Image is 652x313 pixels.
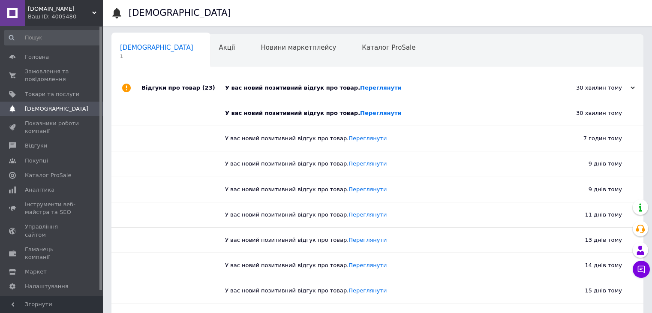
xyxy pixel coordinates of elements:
div: У вас новий позитивний відгук про товар. [225,211,536,219]
span: Каталог ProSale [362,44,415,51]
div: 30 хвилин тому [549,84,635,92]
span: (23) [202,84,215,91]
span: Aromatic.com.ua [28,5,92,13]
div: У вас новий позитивний відгук про товар. [225,109,536,117]
div: Відгуки про товар [141,75,225,101]
span: Акції [219,44,235,51]
h1: [DEMOGRAPHIC_DATA] [129,8,231,18]
span: Показники роботи компанії [25,120,79,135]
a: Переглянути [349,186,387,193]
div: 9 днів тому [536,151,643,176]
span: [DEMOGRAPHIC_DATA] [25,105,88,113]
span: Аналітика [25,186,54,194]
span: [DEMOGRAPHIC_DATA] [120,44,193,51]
a: Переглянути [349,237,387,243]
span: Гаманець компанії [25,246,79,261]
span: Покупці [25,157,48,165]
span: Управління сайтом [25,223,79,238]
div: У вас новий позитивний відгук про товар. [225,236,536,244]
div: У вас новий позитивний відгук про товар. [225,262,536,269]
span: Відгуки [25,142,47,150]
div: У вас новий позитивний відгук про товар. [225,287,536,295]
span: Замовлення та повідомлення [25,68,79,83]
div: У вас новий позитивний відгук про товар. [225,160,536,168]
a: Переглянути [360,110,402,116]
div: У вас новий позитивний відгук про товар. [225,135,536,142]
div: 11 днів тому [536,202,643,227]
div: У вас новий позитивний відгук про товар. [225,186,536,193]
div: 9 днів тому [536,177,643,202]
span: 1 [120,53,193,60]
span: Товари та послуги [25,90,79,98]
span: Новини маркетплейсу [261,44,336,51]
a: Переглянути [349,262,387,268]
a: Переглянути [360,84,402,91]
div: У вас новий позитивний відгук про товар. [225,84,549,92]
div: 14 днів тому [536,253,643,278]
input: Пошук [4,30,101,45]
a: Переглянути [349,135,387,141]
span: Каталог ProSale [25,172,71,179]
a: Переглянути [349,211,387,218]
div: 30 хвилин тому [536,101,643,126]
span: Маркет [25,268,47,276]
div: 15 днів тому [536,278,643,303]
div: 7 годин тому [536,126,643,151]
span: Налаштування [25,283,69,290]
span: Інструменти веб-майстра та SEO [25,201,79,216]
a: Переглянути [349,160,387,167]
a: Переглянути [349,287,387,294]
div: Ваш ID: 4005480 [28,13,103,21]
span: Головна [25,53,49,61]
button: Чат з покупцем [633,261,650,278]
div: 13 днів тому [536,228,643,253]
